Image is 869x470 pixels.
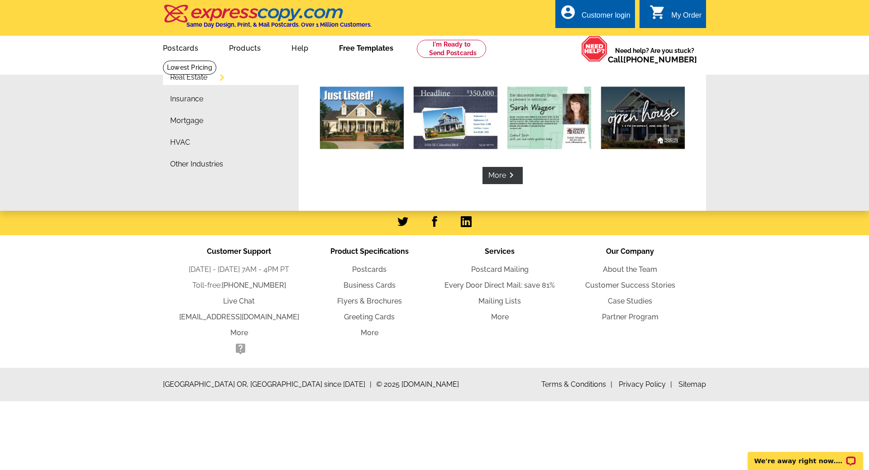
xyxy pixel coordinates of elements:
[581,36,608,62] img: help
[582,11,630,24] div: Customer login
[148,37,213,58] a: Postcards
[608,55,697,64] span: Call
[482,167,523,184] a: Morekeyboard_arrow_right
[352,265,387,274] a: Postcards
[170,161,223,168] a: Other Industries
[170,95,203,103] a: Insurance
[560,4,576,20] i: account_circle
[320,87,404,149] img: Just listed
[619,380,672,389] a: Privacy Policy
[623,55,697,64] a: [PHONE_NUMBER]
[601,87,685,149] img: Open house
[606,247,654,256] span: Our Company
[337,297,402,305] a: Flyers & Brochures
[174,264,304,275] li: [DATE] - [DATE] 7AM - 4PM PT
[491,313,509,321] a: More
[485,247,515,256] span: Services
[223,297,255,305] a: Live Chat
[471,265,529,274] a: Postcard Mailing
[414,87,497,149] img: Just sold
[170,139,190,146] a: HVAC
[344,313,395,321] a: Greeting Cards
[602,313,659,321] a: Partner Program
[541,380,612,389] a: Terms & Conditions
[507,87,591,149] img: Market report
[478,297,521,305] a: Mailing Lists
[230,328,248,337] a: More
[376,379,459,390] span: © 2025 [DOMAIN_NAME]
[585,281,675,290] a: Customer Success Stories
[649,4,666,20] i: shopping_cart
[179,313,299,321] a: [EMAIL_ADDRESS][DOMAIN_NAME]
[608,46,702,64] span: Need help? Are you stuck?
[207,247,271,256] span: Customer Support
[742,442,869,470] iframe: LiveChat chat widget
[330,247,409,256] span: Product Specifications
[361,328,378,337] a: More
[215,37,276,58] a: Products
[671,11,702,24] div: My Order
[163,379,372,390] span: [GEOGRAPHIC_DATA] OR, [GEOGRAPHIC_DATA] since [DATE]
[444,281,555,290] a: Every Door Direct Mail: save 81%
[174,280,304,291] li: Toll-free:
[186,21,372,28] h4: Same Day Design, Print, & Mail Postcards. Over 1 Million Customers.
[344,281,396,290] a: Business Cards
[603,265,657,274] a: About the Team
[608,297,652,305] a: Case Studies
[163,11,372,28] a: Same Day Design, Print, & Mail Postcards. Over 1 Million Customers.
[649,10,702,21] a: shopping_cart My Order
[678,380,706,389] a: Sitemap
[277,37,323,58] a: Help
[170,74,207,81] a: Real Estate
[325,37,408,58] a: Free Templates
[170,117,203,124] a: Mortgage
[560,10,630,21] a: account_circle Customer login
[222,281,286,290] a: [PHONE_NUMBER]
